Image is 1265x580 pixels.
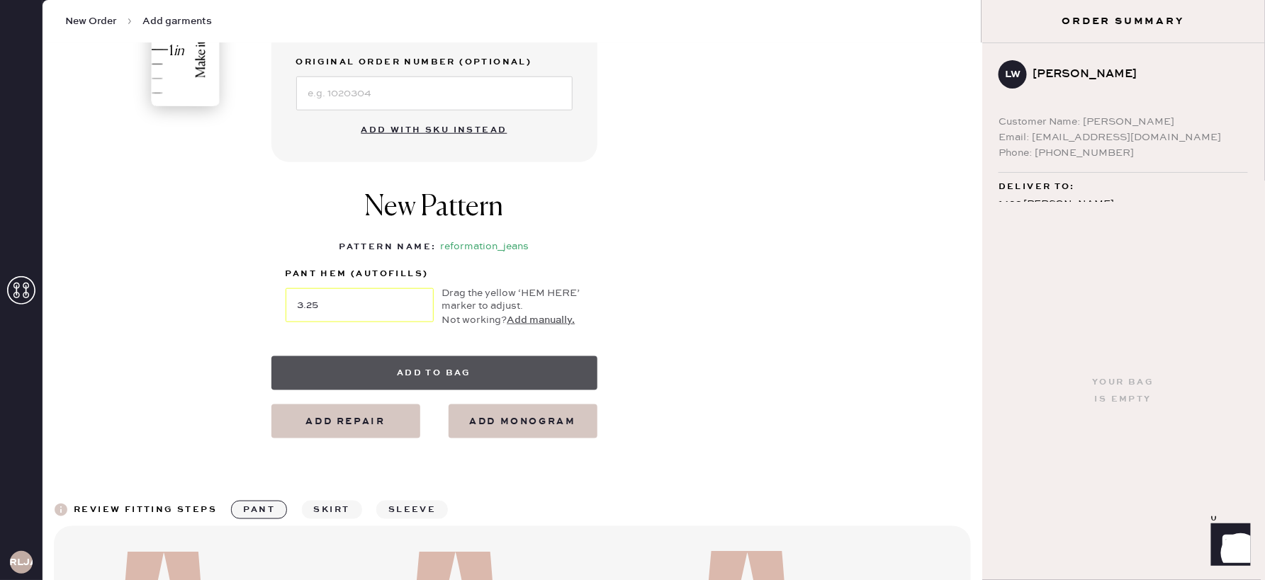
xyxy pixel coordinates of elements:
div: Customer Name: [PERSON_NAME] [999,114,1248,130]
button: sleeve [376,501,448,519]
button: Add with SKU instead [353,116,516,144]
input: e.g. 1020304 [296,76,573,110]
iframe: Front Chat [1198,516,1259,577]
div: Pattern Name : [339,239,436,256]
label: pant hem (autofills) [286,266,434,283]
div: Drag the yellow ‘HEM HERE’ marker to adjust. [442,287,583,312]
label: Original Order Number (Optional) [296,54,573,71]
div: Your bag is empty [1092,374,1154,408]
span: New Order [65,14,117,28]
div: Review fitting steps [74,501,217,518]
div: Email: [EMAIL_ADDRESS][DOMAIN_NAME] [999,130,1248,145]
div: 1426 [PERSON_NAME] Irvine , CA 92614 [999,195,1248,231]
h1: New Pattern [365,191,504,239]
span: Add garments [142,14,212,28]
div: Phone: [PHONE_NUMBER] [999,145,1248,161]
button: Add to bag [271,356,597,390]
div: [PERSON_NAME] [1033,66,1237,83]
div: reformation_jeans [441,239,529,256]
h3: LW [1005,69,1021,79]
input: Move the yellow marker! [286,288,434,322]
button: Add repair [271,404,420,438]
div: Not working? [442,312,583,328]
button: Add manually. [507,312,575,328]
button: skirt [302,501,362,519]
button: add monogram [449,404,597,438]
span: Deliver to: [999,178,1075,195]
button: pant [231,501,287,519]
h3: RLJA [10,557,33,567]
h3: Order Summary [982,14,1265,28]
